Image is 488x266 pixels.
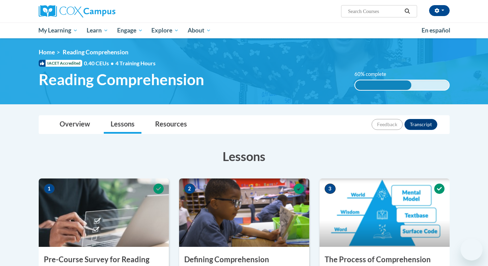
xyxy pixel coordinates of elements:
div: 60% complete [355,80,411,90]
a: Overview [53,116,97,134]
a: Explore [147,23,183,38]
img: Course Image [320,178,450,247]
span: En español [422,27,450,34]
span: IACET Accredited [39,60,82,67]
span: Reading Comprehension [63,49,128,56]
button: Feedback [372,119,403,130]
img: Course Image [179,178,309,247]
a: Lessons [104,116,141,134]
img: Course Image [39,178,169,247]
span: Explore [151,26,179,35]
span: 2 [184,184,195,194]
span: Engage [117,26,143,35]
span: • [111,60,114,66]
a: Engage [113,23,147,38]
a: About [183,23,215,38]
a: Home [39,49,55,56]
iframe: Button to launch messaging window [461,239,483,261]
h3: The Process of Comprehension [320,254,450,265]
div: Main menu [28,23,460,38]
a: My Learning [34,23,83,38]
a: Cox Campus [39,5,169,17]
img: Cox Campus [39,5,115,17]
h3: Defining Comprehension [179,254,309,265]
a: Resources [148,116,194,134]
button: Account Settings [429,5,450,16]
button: Search [402,7,412,15]
span: 3 [325,184,336,194]
span: 4 Training Hours [115,60,155,66]
span: My Learning [38,26,78,35]
span: About [188,26,211,35]
a: En español [417,23,455,38]
span: Reading Comprehension [39,70,204,89]
span: 1 [44,184,55,194]
h3: Lessons [39,148,450,165]
a: Learn [82,23,113,38]
button: Transcript [404,119,437,130]
span: Learn [87,26,108,35]
span: 0.40 CEUs [84,59,115,67]
input: Search Courses [347,7,402,15]
label: 60% complete [354,70,394,78]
